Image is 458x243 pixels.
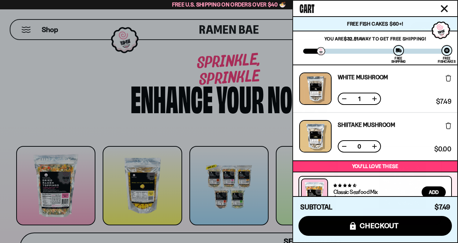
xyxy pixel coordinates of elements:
[303,36,447,41] p: You are away to get Free Shipping!
[300,204,332,211] h4: Subtotal
[391,57,405,63] div: Free Shipping
[439,3,450,14] button: Close cart
[360,222,399,230] span: checkout
[347,21,403,27] span: Free Fish Cakes $60+!
[295,163,455,170] p: You’ll love these
[338,122,395,128] a: Shiitake Mushroom
[435,203,450,211] span: $7.49
[300,0,314,15] span: Cart
[429,190,439,195] span: Add
[422,186,446,198] button: Add
[436,98,451,105] span: $7.49
[172,1,286,8] span: Free U.S. Shipping on Orders over $40 🍜
[438,57,455,63] div: Free Fishcakes
[354,96,365,102] span: 1
[298,216,452,236] button: checkout
[333,188,378,195] a: Classic Seafood Mix
[344,36,359,41] strong: $32.51
[434,146,451,153] span: $0.00
[333,183,356,188] span: 4.68 stars
[354,143,365,149] span: 0
[338,74,388,80] a: White Mushroom
[333,195,350,201] div: $26.99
